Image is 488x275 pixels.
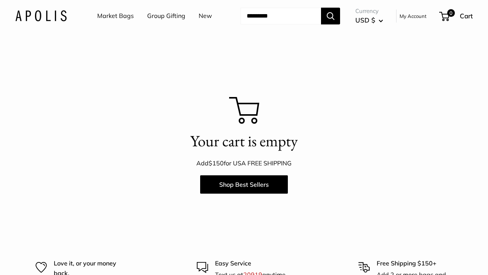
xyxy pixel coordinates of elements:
button: USD $ [355,14,383,26]
p: Easy Service [215,259,291,269]
a: Market Bags [97,10,134,22]
p: Free Shipping $150+ [377,259,453,269]
input: Search... [241,8,321,24]
span: $150 [209,159,224,167]
span: Cart [460,12,473,20]
img: Apolis [15,10,67,21]
button: Search [321,8,340,24]
a: 0 Cart [440,10,473,22]
a: New [199,10,212,22]
span: USD $ [355,16,375,24]
span: 0 [447,9,455,17]
a: My Account [400,11,427,21]
p: Add for USA FREE SHIPPING [15,158,473,169]
span: Currency [355,6,383,16]
a: Shop Best Sellers [200,175,288,194]
a: Group Gifting [147,10,185,22]
p: Your cart is empty [15,130,473,152]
